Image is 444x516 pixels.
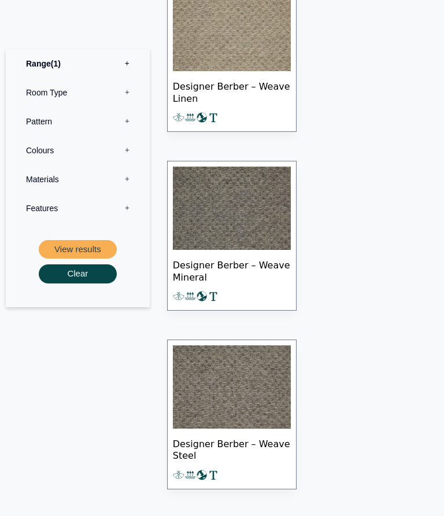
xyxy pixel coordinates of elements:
[173,71,291,112] span: Designer Berber – Weave Linen
[173,167,291,250] img: Designer Berber - Weave Mineral
[14,49,141,78] label: Range
[167,161,297,311] a: Designer Berber – Weave Mineral
[51,59,61,68] span: 1
[14,165,141,194] label: Materials
[14,136,141,165] label: Colours
[14,194,141,223] label: Features
[14,78,141,107] label: Room Type
[173,345,291,429] img: Designer Berber - Weave Steel
[173,429,291,469] span: Designer Berber – Weave Steel
[39,240,117,259] button: View results
[173,250,291,290] span: Designer Berber – Weave Mineral
[14,107,141,136] label: Pattern
[39,265,117,284] button: Clear
[167,340,297,489] a: Designer Berber – Weave Steel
